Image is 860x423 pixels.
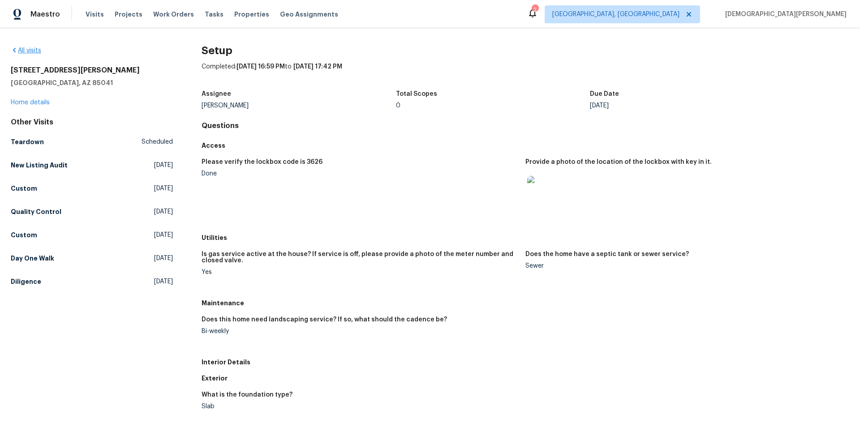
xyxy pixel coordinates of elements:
[11,250,173,266] a: Day One Walk[DATE]
[552,10,679,19] span: [GEOGRAPHIC_DATA], [GEOGRAPHIC_DATA]
[154,254,173,263] span: [DATE]
[142,137,173,146] span: Scheduled
[11,137,44,146] h5: Teardown
[293,64,342,70] span: [DATE] 17:42 PM
[11,231,37,239] h5: Custom
[202,269,518,275] div: Yes
[202,171,518,177] div: Done
[11,66,173,75] h2: [STREET_ADDRESS][PERSON_NAME]
[236,64,285,70] span: [DATE] 16:59 PM
[202,316,447,323] h5: Does this home need landscaping service? If so, what should the cadence be?
[154,161,173,170] span: [DATE]
[396,103,590,109] div: 0
[205,11,224,17] span: Tasks
[202,392,292,398] h5: What is the foundation type?
[202,103,396,109] div: [PERSON_NAME]
[11,78,173,87] h5: [GEOGRAPHIC_DATA], AZ 85041
[115,10,142,19] span: Projects
[202,358,849,367] h5: Interior Details
[153,10,194,19] span: Work Orders
[525,251,689,257] h5: Does the home have a septic tank or sewer service?
[202,62,849,85] div: Completed: to
[11,99,50,106] a: Home details
[11,227,173,243] a: Custom[DATE]
[202,328,518,334] div: Bi-weekly
[11,184,37,193] h5: Custom
[396,91,437,97] h5: Total Scopes
[202,374,849,383] h5: Exterior
[202,299,849,308] h5: Maintenance
[154,231,173,239] span: [DATE]
[11,254,54,263] h5: Day One Walk
[202,46,849,55] h2: Setup
[590,91,619,97] h5: Due Date
[202,91,231,97] h5: Assignee
[280,10,338,19] span: Geo Assignments
[86,10,104,19] span: Visits
[11,180,173,197] a: Custom[DATE]
[525,159,712,165] h5: Provide a photo of the location of the lockbox with key in it.
[202,403,518,410] div: Slab
[11,47,41,54] a: All visits
[11,134,173,150] a: TeardownScheduled
[154,207,173,216] span: [DATE]
[590,103,784,109] div: [DATE]
[234,10,269,19] span: Properties
[202,141,849,150] h5: Access
[154,184,173,193] span: [DATE]
[11,277,41,286] h5: Diligence
[11,207,61,216] h5: Quality Control
[30,10,60,19] span: Maestro
[525,263,842,269] div: Sewer
[11,273,173,290] a: Diligence[DATE]
[11,161,68,170] h5: New Listing Audit
[202,121,849,130] h4: Questions
[202,159,322,165] h5: Please verify the lockbox code is 3626
[154,277,173,286] span: [DATE]
[202,251,518,264] h5: Is gas service active at the house? If service is off, please provide a photo of the meter number...
[11,118,173,127] div: Other Visits
[532,5,538,14] div: 2
[11,157,173,173] a: New Listing Audit[DATE]
[11,204,173,220] a: Quality Control[DATE]
[202,233,849,242] h5: Utilities
[722,10,847,19] span: [DEMOGRAPHIC_DATA][PERSON_NAME]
